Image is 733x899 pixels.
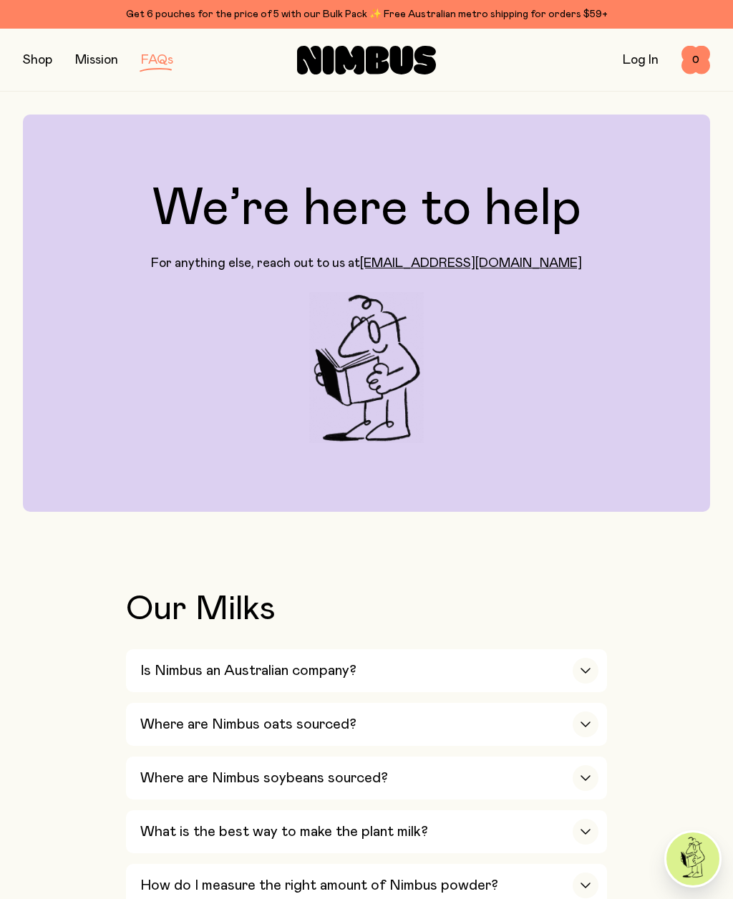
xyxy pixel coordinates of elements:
button: 0 [681,46,710,74]
a: Mission [75,54,118,67]
h3: How do I measure the right amount of Nimbus powder? [140,877,498,894]
h1: We’re here to help [152,183,581,235]
h3: Is Nimbus an Australian company? [140,662,356,679]
p: For anything else, reach out to us at [151,255,582,272]
h3: Where are Nimbus soybeans sourced? [140,769,388,787]
img: agent [666,832,719,885]
a: Log In [623,54,659,67]
button: Where are Nimbus soybeans sourced? [126,757,607,800]
h3: What is the best way to make the plant milk? [140,823,428,840]
a: FAQs [141,54,173,67]
h2: Our Milks [126,592,607,626]
h3: Where are Nimbus oats sourced? [140,716,356,733]
button: Is Nimbus an Australian company? [126,649,607,692]
div: Get 6 pouches for the price of 5 with our Bulk Pack ✨ Free Australian metro shipping for orders $59+ [23,6,710,23]
a: [EMAIL_ADDRESS][DOMAIN_NAME] [360,257,582,270]
button: What is the best way to make the plant milk? [126,810,607,853]
button: Where are Nimbus oats sourced? [126,703,607,746]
